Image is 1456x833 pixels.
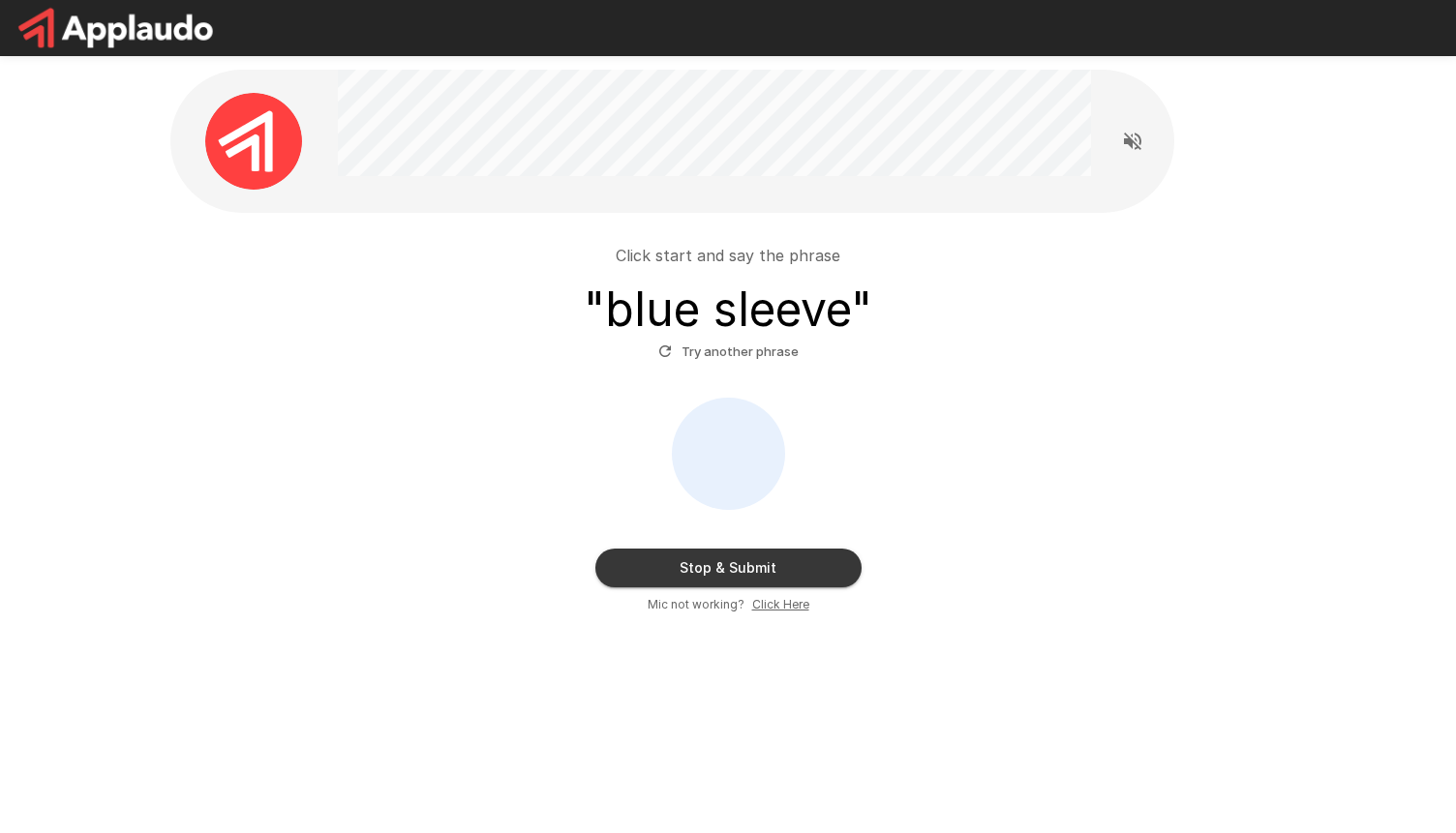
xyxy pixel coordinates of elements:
button: Read questions aloud [1113,122,1152,161]
h3: " blue sleeve " [584,283,872,337]
span: Mic not working? [648,595,744,614]
p: Click start and say the phrase [616,244,840,267]
img: applaudo_avatar.png [205,93,302,190]
button: Try another phrase [653,337,804,367]
u: Click Here [752,597,809,611]
button: Stop & Submit [595,549,862,587]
